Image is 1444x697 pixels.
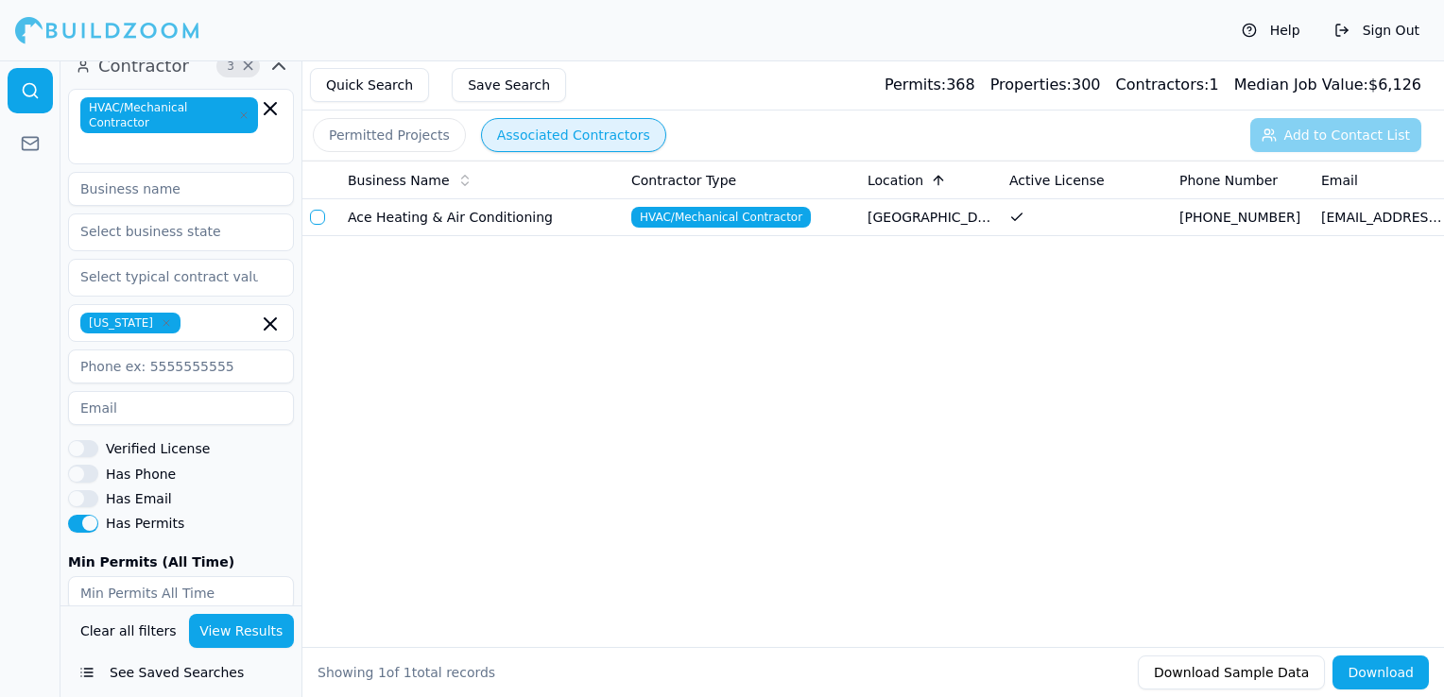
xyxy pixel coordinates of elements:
[990,76,1072,93] span: Properties:
[1325,15,1429,45] button: Sign Out
[990,74,1101,96] div: 300
[404,665,412,680] span: 1
[68,349,294,383] input: Phone ex: 5555555555
[481,118,666,152] button: Associated Contractors
[1234,76,1368,93] span: Median Job Value:
[1179,171,1278,190] span: Phone Number
[340,199,624,236] td: Ace Heating & Air Conditioning
[631,171,736,190] span: Contractor Type
[631,207,811,228] span: HVAC/Mechanical Contractor
[106,467,176,481] label: Has Phone
[1138,655,1325,689] button: Download Sample Data
[68,51,294,81] button: Contractor3Clear Contractor filters
[80,313,180,333] span: [US_STATE]
[885,74,975,96] div: 368
[241,61,255,71] span: Clear Contractor filters
[69,260,269,294] input: Select typical contract value
[868,171,923,190] span: Location
[68,172,294,206] input: Business name
[98,53,189,79] span: Contractor
[106,517,184,530] label: Has Permits
[189,614,295,648] button: View Results
[1332,655,1429,689] button: Download
[221,57,240,76] span: 3
[69,214,269,248] input: Select business state
[310,68,429,102] button: Quick Search
[68,655,294,689] button: See Saved Searches
[106,442,210,455] label: Verified License
[1321,171,1358,190] span: Email
[68,576,294,610] input: Min Permits All Time
[318,663,495,682] div: Showing of total records
[68,391,294,425] input: Email
[378,665,387,680] span: 1
[1116,76,1210,93] span: Contractors:
[1172,199,1314,236] td: [PHONE_NUMBER]
[1232,15,1310,45] button: Help
[76,614,181,648] button: Clear all filters
[452,68,566,102] button: Save Search
[106,492,172,505] label: Has Email
[860,199,1002,236] td: [GEOGRAPHIC_DATA], [GEOGRAPHIC_DATA]
[313,118,466,152] button: Permitted Projects
[80,97,258,133] span: HVAC/Mechanical Contractor
[348,171,450,190] span: Business Name
[1009,171,1105,190] span: Active License
[1116,74,1219,96] div: 1
[68,555,294,569] label: Min Permits (All Time)
[1234,74,1421,96] div: $ 6,126
[885,76,946,93] span: Permits:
